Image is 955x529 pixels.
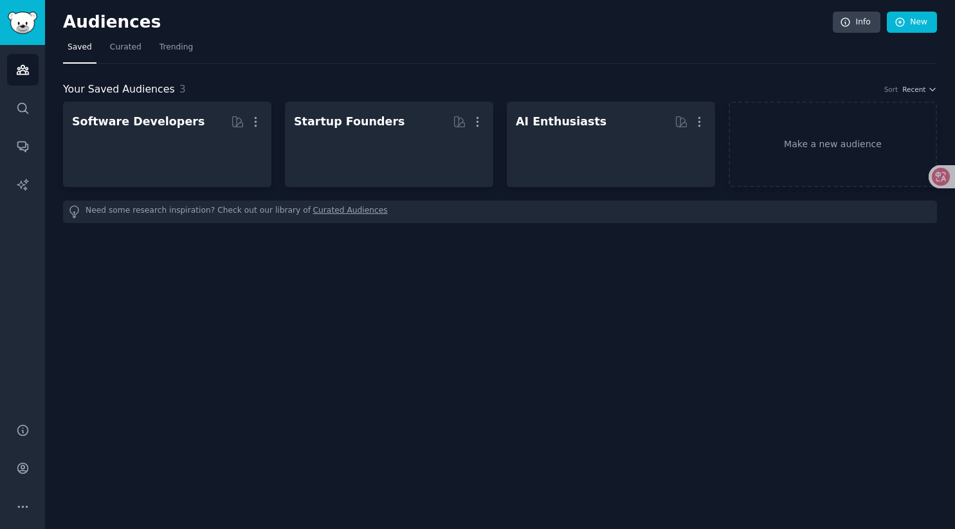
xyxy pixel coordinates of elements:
[294,114,405,130] div: Startup Founders
[179,83,186,95] span: 3
[729,102,937,187] a: Make a new audience
[902,85,937,94] button: Recent
[68,42,92,53] span: Saved
[159,42,193,53] span: Trending
[63,201,937,223] div: Need some research inspiration? Check out our library of
[507,102,715,187] a: AI Enthusiasts
[8,12,37,34] img: GummySearch logo
[105,37,146,64] a: Curated
[516,114,606,130] div: AI Enthusiasts
[63,102,271,187] a: Software Developers
[887,12,937,33] a: New
[63,37,96,64] a: Saved
[313,205,388,219] a: Curated Audiences
[63,12,833,33] h2: Audiences
[110,42,141,53] span: Curated
[902,85,925,94] span: Recent
[155,37,197,64] a: Trending
[72,114,205,130] div: Software Developers
[833,12,880,33] a: Info
[884,85,898,94] div: Sort
[285,102,493,187] a: Startup Founders
[63,82,175,98] span: Your Saved Audiences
